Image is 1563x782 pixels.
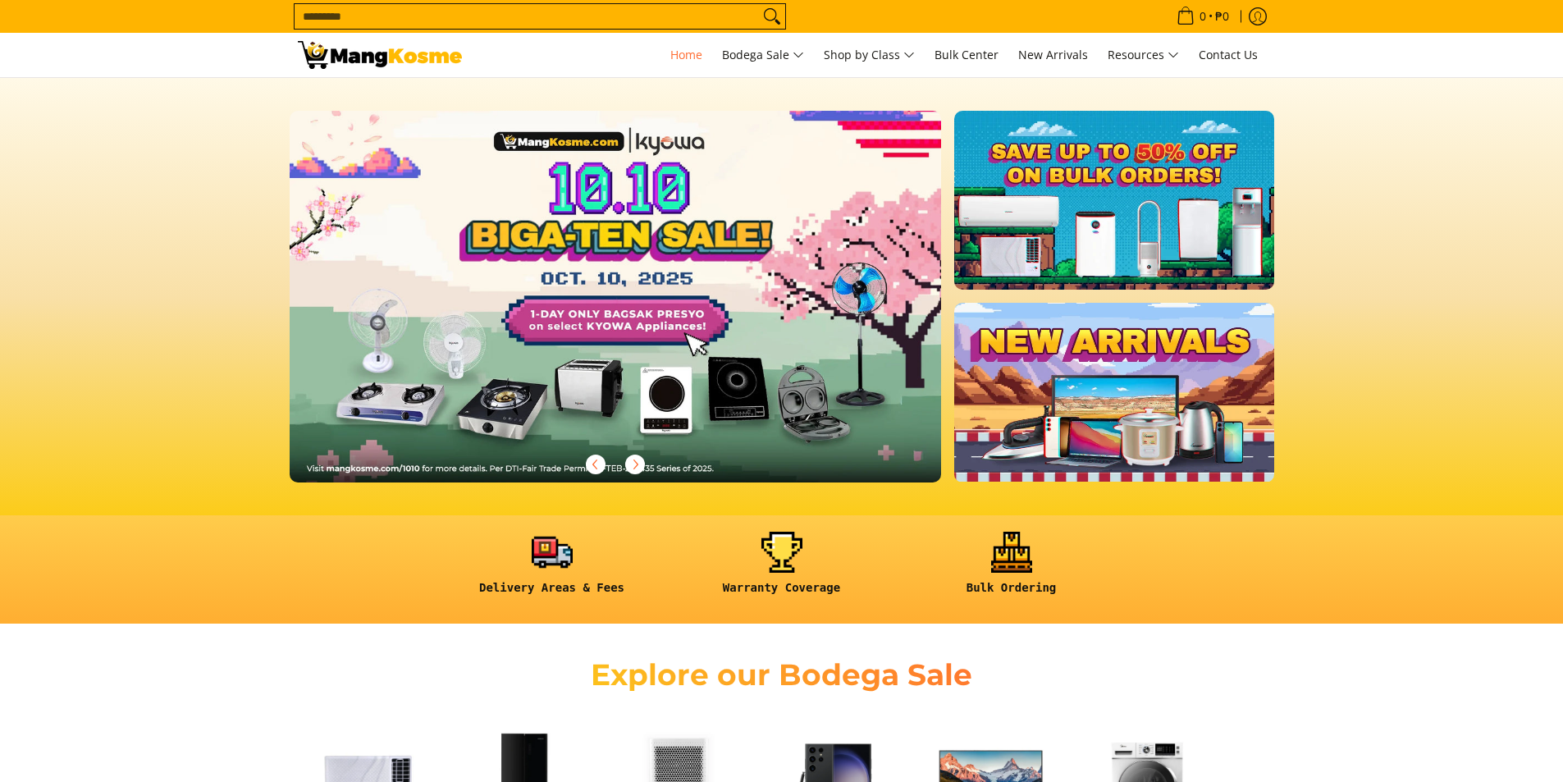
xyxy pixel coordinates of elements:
a: Bulk Center [926,33,1007,77]
span: Shop by Class [824,45,915,66]
h2: Explore our Bodega Sale [544,656,1020,693]
a: New Arrivals [1010,33,1096,77]
span: ₱0 [1213,11,1232,22]
a: Bodega Sale [714,33,812,77]
button: Search [759,4,785,29]
span: Bodega Sale [722,45,804,66]
a: Contact Us [1191,33,1266,77]
button: Previous [578,446,614,482]
span: Contact Us [1199,47,1258,62]
nav: Main Menu [478,33,1266,77]
span: 0 [1197,11,1209,22]
button: Next [617,446,653,482]
span: New Arrivals [1018,47,1088,62]
a: Home [662,33,711,77]
span: Bulk Center [935,47,999,62]
a: <h6><strong>Warranty Coverage</strong></h6> [675,532,889,608]
span: • [1172,7,1234,25]
a: <h6><strong>Bulk Ordering</strong></h6> [905,532,1118,608]
a: More [290,111,994,509]
a: Shop by Class [816,33,923,77]
a: Resources [1099,33,1187,77]
a: <h6><strong>Delivery Areas & Fees</strong></h6> [446,532,659,608]
span: Resources [1108,45,1179,66]
img: Mang Kosme: Your Home Appliances Warehouse Sale Partner! [298,41,462,69]
span: Home [670,47,702,62]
